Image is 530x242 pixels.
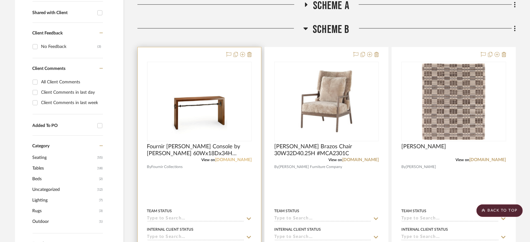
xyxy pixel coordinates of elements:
div: 0 [275,62,378,141]
span: Fournir Collections [152,164,183,170]
div: All Client Comments [41,77,101,87]
div: Team Status [401,208,426,214]
span: (7) [99,195,103,205]
div: No Feedback [41,42,98,52]
div: Shared with Client [33,10,94,16]
a: [DOMAIN_NAME] [215,158,252,162]
span: Uncategorized [33,184,96,195]
input: Type to Search… [274,216,371,222]
span: By [147,164,152,170]
div: Client Comments in last week [41,98,101,108]
span: By [401,164,406,170]
span: (55) [97,153,103,163]
div: Internal Client Status [401,227,448,232]
div: Team Status [147,208,172,214]
span: [PERSON_NAME] Furniture Company [279,164,342,170]
a: [DOMAIN_NAME] [342,158,379,162]
input: Type to Search… [401,216,498,222]
div: (3) [98,42,101,52]
img: Fournir Diego Console by Therien 60Wx18Dx34H #T0503 [171,62,227,141]
span: (18) [97,163,103,173]
span: Scheme B [313,23,350,36]
a: [DOMAIN_NAME] [470,158,506,162]
span: View on [328,158,342,162]
div: Team Status [274,208,299,214]
input: Type to Search… [147,234,244,240]
input: Type to Search… [401,234,498,240]
scroll-to-top-button: BACK TO TOP [476,204,523,217]
span: View on [456,158,470,162]
span: Lighting [33,195,98,206]
span: Category [33,144,50,149]
div: Internal Client Status [147,227,194,232]
span: (1) [99,217,103,227]
img: McGuire Brazos Chair 30W32D40.25H #MCA2301C [275,71,378,132]
div: Internal Client Status [274,227,321,232]
span: Client Comments [33,66,66,71]
span: (3) [99,206,103,216]
span: (2) [99,174,103,184]
span: Tables [33,163,96,174]
span: Client Feedback [33,31,63,35]
span: [PERSON_NAME] Brazos Chair 30W32D40.25H #MCA2301C [274,143,379,157]
div: Client Comments in last day [41,87,101,97]
div: Added To PO [33,123,94,129]
span: (12) [97,185,103,195]
input: Type to Search… [147,216,244,222]
span: Seating [33,152,96,163]
span: By [274,164,279,170]
input: Type to Search… [274,234,371,240]
span: Outdoor [33,216,98,227]
div: 0 [402,62,506,141]
span: [PERSON_NAME] [406,164,436,170]
span: View on [201,158,215,162]
div: 0 [147,62,251,141]
span: Fournir [PERSON_NAME] Console by [PERSON_NAME] 60Wx18Dx34H #T0503 [147,143,252,157]
span: Beds [33,174,98,184]
img: Stark Helsa [421,62,486,141]
span: Rugs [33,206,98,216]
span: [PERSON_NAME] [401,143,446,150]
